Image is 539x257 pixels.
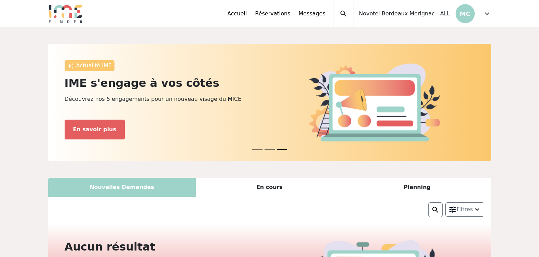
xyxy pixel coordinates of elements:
button: News 1 [265,145,275,153]
img: search.png [431,206,440,214]
img: setting.png [448,205,457,214]
p: MC [456,4,475,23]
span: search [339,10,348,18]
a: Réservations [255,10,290,18]
p: Découvrez nos 5 engagements pour un nouveau visage du MICE [65,95,266,103]
span: expand_more [483,10,491,18]
h2: Aucun résultat [65,240,266,253]
a: Messages [299,10,325,18]
div: Nouvelles Demandes [48,178,196,197]
div: Planning [343,178,491,197]
img: awesome.png [67,63,73,69]
span: Filtres [457,205,473,214]
div: Actualité IME [65,60,114,71]
img: arrow_down.png [473,205,481,214]
img: Logo.png [48,4,83,23]
img: actu.png [309,64,440,141]
span: Novotel Bordeaux Merignac - ALL [359,10,450,18]
button: News 2 [277,145,287,153]
h2: IME s'engage à vos côtés [65,77,266,90]
a: Accueil [227,10,247,18]
button: News 0 [252,145,262,153]
div: En cours [196,178,343,197]
button: En savoir plus [65,120,125,139]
